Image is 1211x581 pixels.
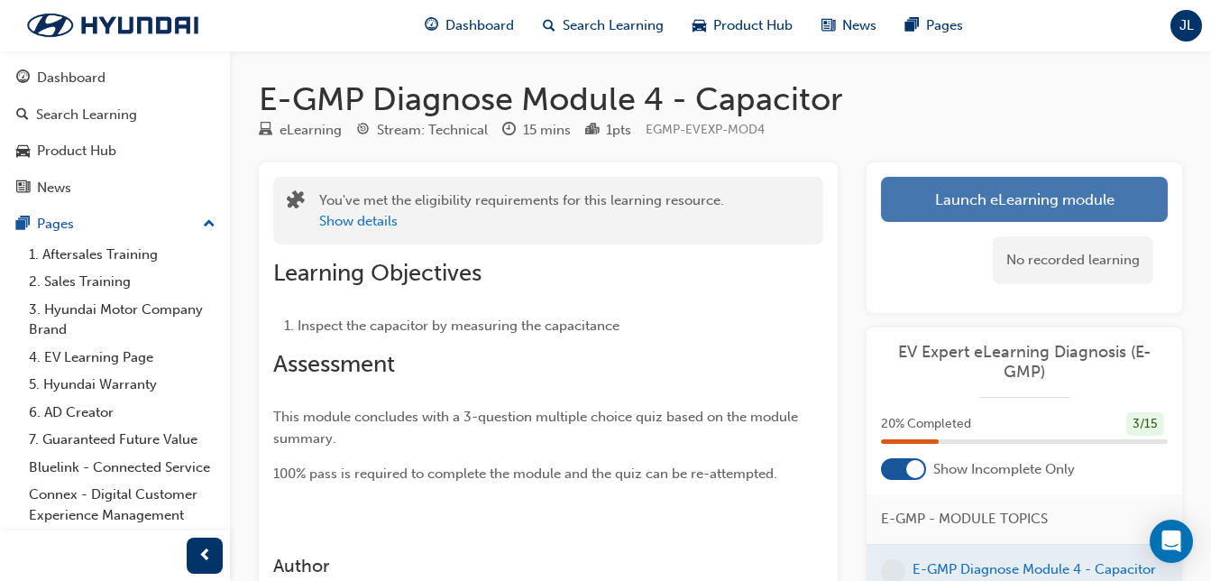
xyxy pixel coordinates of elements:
[1126,412,1164,437] div: 3 / 15
[22,454,223,482] a: Bluelink - Connected Service
[543,14,555,37] span: search-icon
[319,211,398,232] button: Show details
[881,177,1168,222] button: Launch eLearning module
[881,509,1048,530] span: E-GMP - MODULE TOPICS
[7,134,223,168] a: Product Hub
[1150,520,1193,563] div: Open Intercom Messenger
[22,426,223,454] a: 7. Guaranteed Future Value
[606,120,631,141] div: 1 pts
[7,58,223,207] button: DashboardSearch LearningProduct HubNews
[821,14,835,37] span: news-icon
[287,192,305,213] span: puzzle-icon
[933,459,1075,480] span: Show Incomplete Only
[22,344,223,372] a: 4. EV Learning Page
[563,15,664,36] span: Search Learning
[1170,10,1202,41] button: JL
[646,122,765,137] span: Learning resource code
[842,15,876,36] span: News
[259,119,342,142] div: Type
[273,466,777,482] span: 100% pass is required to complete the module and the quiz can be re-attempted.
[502,119,571,142] div: Duration
[16,180,30,197] span: news-icon
[807,7,891,44] a: news-iconNews
[198,545,212,567] span: prev-icon
[445,15,514,36] span: Dashboard
[502,123,516,139] span: clock-icon
[881,414,971,435] span: 20 % Completed
[22,296,223,344] a: 3. Hyundai Motor Company Brand
[37,68,106,88] div: Dashboard
[22,529,223,557] a: HyTRAK FAQ's - User Guide
[259,123,272,139] span: learningResourceType_ELEARNING-icon
[273,259,482,287] span: Learning Objectives
[881,342,1168,383] a: EV Expert eLearning Diagnosis (E-GMP)
[9,6,216,44] img: Trak
[678,7,807,44] a: car-iconProduct Hub
[22,481,223,529] a: Connex - Digital Customer Experience Management
[425,14,438,37] span: guage-icon
[22,268,223,296] a: 2. Sales Training
[37,178,71,198] div: News
[22,241,223,269] a: 1. Aftersales Training
[1179,15,1194,36] span: JL
[273,350,395,378] span: Assessment
[693,14,706,37] span: car-icon
[993,236,1153,284] div: No recorded learning
[16,217,30,233] span: pages-icon
[7,171,223,205] a: News
[7,61,223,95] a: Dashboard
[37,214,74,235] div: Pages
[273,556,823,576] h3: Author
[585,119,631,142] div: Points
[905,14,919,37] span: pages-icon
[528,7,678,44] a: search-iconSearch Learning
[7,207,223,241] button: Pages
[280,120,342,141] div: eLearning
[585,123,599,139] span: podium-icon
[203,213,216,236] span: up-icon
[16,70,30,87] span: guage-icon
[298,318,619,334] span: Inspect the capacitor by measuring the capacitance
[356,119,488,142] div: Stream
[713,15,793,36] span: Product Hub
[926,15,963,36] span: Pages
[259,79,1182,119] h1: E-GMP Diagnose Module 4 - Capacitor
[410,7,528,44] a: guage-iconDashboard
[377,120,488,141] div: Stream: Technical
[356,123,370,139] span: target-icon
[273,409,802,447] span: This module concludes with a 3-question multiple choice quiz based on the module summary.
[7,98,223,132] a: Search Learning
[319,190,724,231] div: You've met the eligibility requirements for this learning resource.
[36,105,137,125] div: Search Learning
[22,371,223,399] a: 5. Hyundai Warranty
[523,120,571,141] div: 15 mins
[16,143,30,160] span: car-icon
[37,141,116,161] div: Product Hub
[22,399,223,427] a: 6. AD Creator
[891,7,977,44] a: pages-iconPages
[16,107,29,124] span: search-icon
